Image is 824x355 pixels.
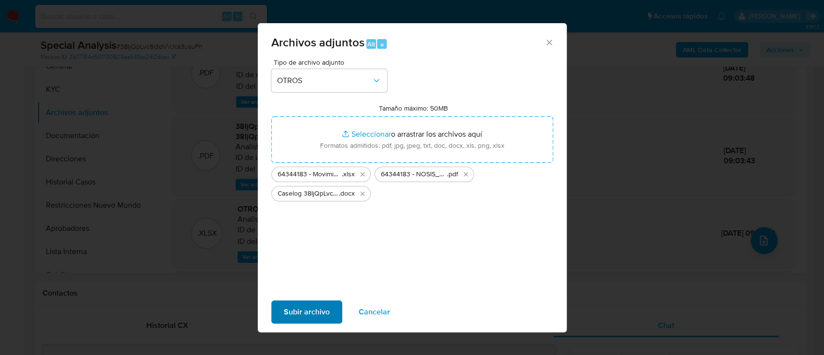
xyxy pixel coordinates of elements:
[271,34,364,51] span: Archivos adjuntos
[381,170,447,179] span: 64344183 - NOSIS_Manager_InformeIndividual_27326634749_620658_20251006090744
[274,59,390,66] span: Tipo de archivo adjunto
[380,40,384,49] span: a
[447,170,458,179] span: .pdf
[339,189,355,199] span: .docx
[346,300,403,324] button: Cancelar
[359,301,390,323] span: Cancelar
[278,170,342,179] span: 64344183 - Movimientos
[357,169,368,180] button: Eliminar 64344183 - Movimientos.xlsx
[284,301,330,323] span: Subir archivo
[367,40,375,49] span: Alt
[545,38,553,46] button: Cerrar
[271,163,553,201] ul: Archivos seleccionados
[271,69,387,92] button: OTROS
[277,76,372,85] span: OTROS
[342,170,355,179] span: .xlsx
[271,300,342,324] button: Subir archivo
[460,169,472,180] button: Eliminar 64344183 - NOSIS_Manager_InformeIndividual_27326634749_620658_20251006090744.pdf
[278,189,339,199] span: Caselog 38IjQpLvc6l3dVVJcs3usuPh_2025_09_29_16_37_22
[357,188,368,199] button: Eliminar Caselog 38IjQpLvc6l3dVVJcs3usuPh_2025_09_29_16_37_22.docx
[379,104,448,113] label: Tamaño máximo: 50MB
